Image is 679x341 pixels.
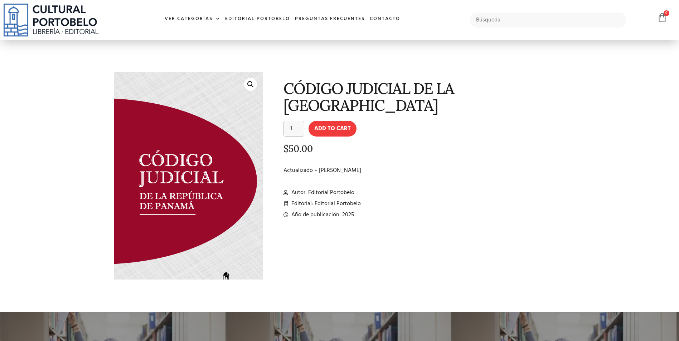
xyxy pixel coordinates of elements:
span: 0 [664,10,669,16]
span: Autor: Editorial Portobelo [290,188,354,197]
h1: CÓDIGO JUDICIAL DE LA [GEOGRAPHIC_DATA] [283,80,563,114]
span: $ [283,143,288,154]
input: Búsqueda [470,13,626,28]
span: Año de publicación: 2025 [290,211,354,219]
bdi: 50.00 [283,143,313,154]
a: 0 [657,13,667,23]
button: Add to cart [309,121,357,137]
a: Contacto [367,11,403,27]
span: Editorial: Editorial Portobelo [290,199,361,208]
a: Editorial Portobelo [223,11,292,27]
a: Ver Categorías [162,11,223,27]
p: Actualizado – [PERSON_NAME] [283,166,563,175]
a: Preguntas frecuentes [292,11,367,27]
input: Product quantity [283,121,304,137]
a: 🔍 [244,78,257,91]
